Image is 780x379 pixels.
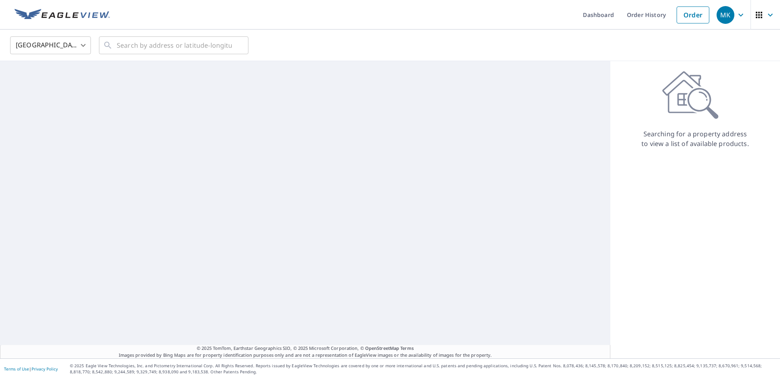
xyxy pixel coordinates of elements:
div: [GEOGRAPHIC_DATA] [10,34,91,57]
a: Terms [400,345,414,351]
img: EV Logo [15,9,110,21]
span: © 2025 TomTom, Earthstar Geographics SIO, © 2025 Microsoft Corporation, © [197,345,414,352]
p: Searching for a property address to view a list of available products. [641,129,749,148]
a: Privacy Policy [32,366,58,372]
input: Search by address or latitude-longitude [117,34,232,57]
a: Order [677,6,709,23]
p: | [4,366,58,371]
a: Terms of Use [4,366,29,372]
a: OpenStreetMap [365,345,399,351]
p: © 2025 Eagle View Technologies, Inc. and Pictometry International Corp. All Rights Reserved. Repo... [70,363,776,375]
div: MK [717,6,734,24]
